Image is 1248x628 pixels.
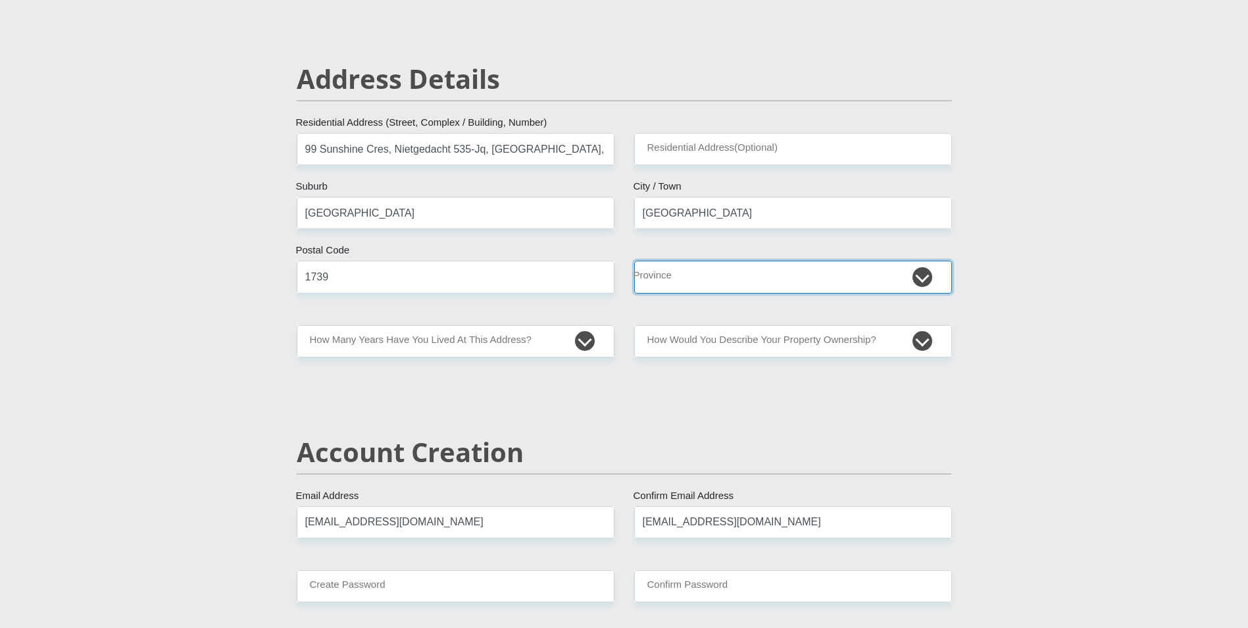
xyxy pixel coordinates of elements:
input: Postal Code [297,261,614,293]
input: Confirm Email Address [634,506,952,538]
input: Address line 2 (Optional) [634,133,952,165]
select: Please select a value [634,325,952,357]
h2: Address Details [297,63,952,95]
input: Valid residential address [297,133,614,165]
input: City [634,197,952,229]
input: Confirm Password [634,570,952,602]
select: Please Select a Province [634,261,952,293]
input: Email Address [297,506,614,538]
input: Suburb [297,197,614,229]
input: Create Password [297,570,614,602]
select: Please select a value [297,325,614,357]
h2: Account Creation [297,436,952,468]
